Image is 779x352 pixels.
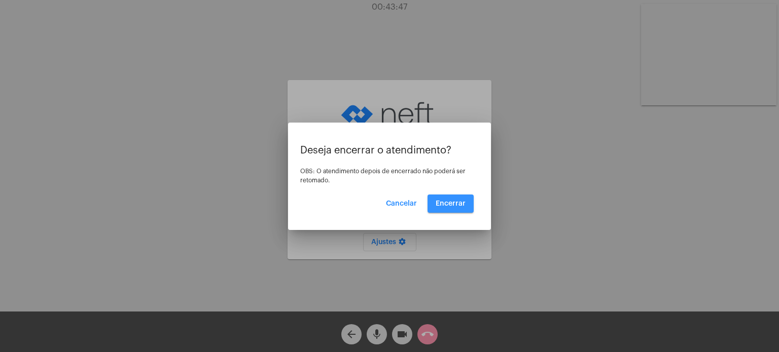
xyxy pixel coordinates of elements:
button: Encerrar [428,194,474,213]
span: OBS: O atendimento depois de encerrado não poderá ser retomado. [300,168,466,183]
span: Cancelar [386,200,417,207]
p: Deseja encerrar o atendimento? [300,145,479,156]
span: Encerrar [436,200,466,207]
button: Cancelar [378,194,425,213]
